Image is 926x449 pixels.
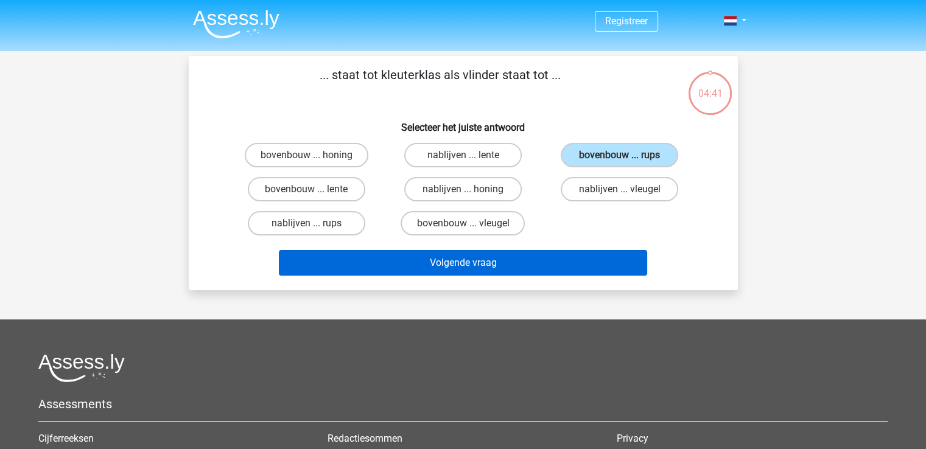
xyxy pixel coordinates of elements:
[401,211,525,235] label: bovenbouw ... vleugel
[279,250,647,276] button: Volgende vraag
[248,177,365,201] label: bovenbouw ... lente
[208,66,673,102] p: ... staat tot kleuterklas als vlinder staat tot ...
[38,397,888,411] h5: Assessments
[208,112,718,133] h6: Selecteer het juiste antwoord
[38,353,125,382] img: Assessly logo
[404,143,522,167] label: nablijven ... lente
[687,71,733,101] div: 04:41
[617,433,648,444] a: Privacy
[38,433,94,444] a: Cijferreeksen
[605,15,648,27] a: Registreer
[328,433,402,444] a: Redactiesommen
[561,143,678,167] label: bovenbouw ... rups
[404,177,522,201] label: nablijven ... honing
[248,211,365,235] label: nablijven ... rups
[561,177,678,201] label: nablijven ... vleugel
[245,143,368,167] label: bovenbouw ... honing
[193,10,279,38] img: Assessly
